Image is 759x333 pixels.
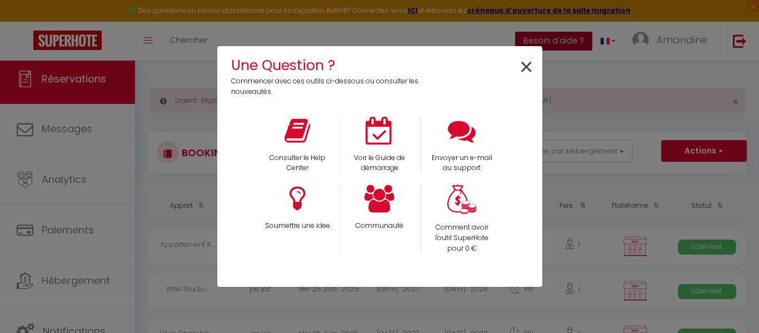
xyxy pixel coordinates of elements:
span: × [519,50,534,85]
p: Commencer avec ces outils ci-dessous ou consulter les nouveautés. [231,76,426,97]
img: Money bag [447,185,476,214]
p: Communauté [346,221,413,231]
p: Voir le Guide de démarrage [346,153,413,174]
button: Ouvrir le widget de chat LiveChat [9,4,42,38]
p: Comment avoir l'outil SuperHote pour 0 € [428,222,496,254]
button: Close [519,55,534,80]
p: Consulter le Help Center [263,153,331,174]
p: Envoyer un e-mail au support [428,153,496,174]
p: Soumettre une idee [263,221,331,231]
h4: Une Question ? [231,54,426,76]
